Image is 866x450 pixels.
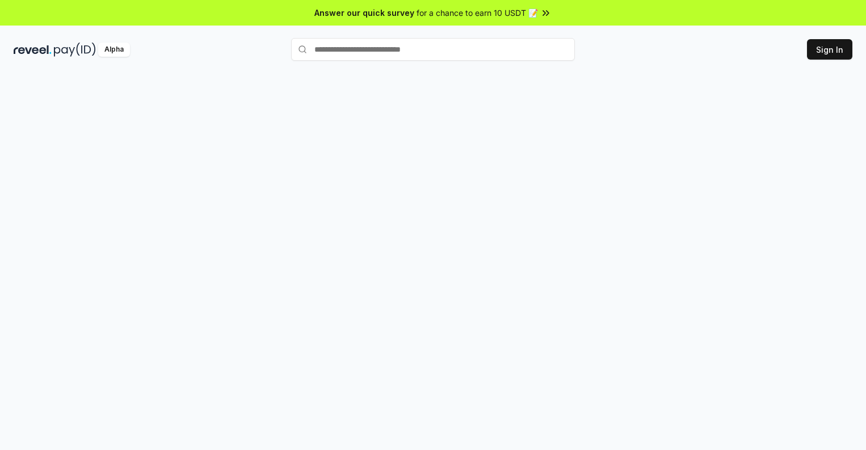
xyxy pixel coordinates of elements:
[54,43,96,57] img: pay_id
[14,43,52,57] img: reveel_dark
[417,7,538,19] span: for a chance to earn 10 USDT 📝
[807,39,852,60] button: Sign In
[314,7,414,19] span: Answer our quick survey
[98,43,130,57] div: Alpha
